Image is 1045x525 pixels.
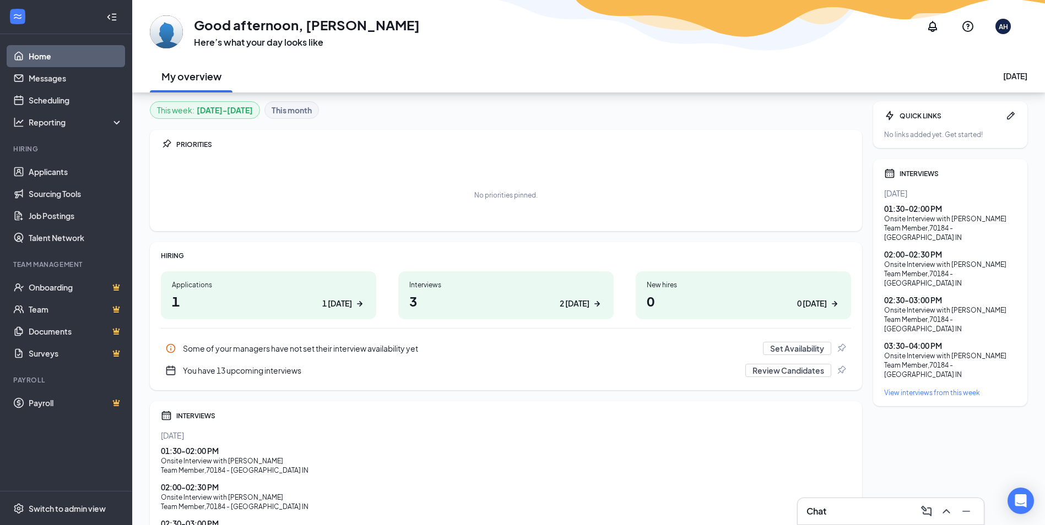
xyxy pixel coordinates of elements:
div: 02:00 - 02:30 PM [161,482,851,493]
h1: Good afternoon, [PERSON_NAME] [194,15,420,34]
div: 01:30 - 02:00 PM [884,203,1016,214]
div: Onsite Interview with [PERSON_NAME] [884,260,1016,269]
div: [DATE] [884,188,1016,199]
div: Some of your managers have not set their interview availability yet [161,337,851,359]
svg: Calendar [884,168,895,179]
button: ComposeMessage [918,502,935,520]
div: No priorities pinned. [474,190,538,200]
svg: Settings [13,503,24,514]
a: Interviews32 [DATE]ArrowRight [398,271,614,319]
div: Team Management [13,260,121,269]
svg: ComposeMessage [920,505,933,518]
div: Onsite Interview with [PERSON_NAME] [884,305,1016,315]
a: DocumentsCrown [29,320,123,342]
svg: Pen [1005,110,1016,121]
div: Onsite Interview with [PERSON_NAME] [884,214,1016,223]
svg: Pin [161,139,172,150]
svg: WorkstreamLogo [12,11,23,22]
svg: Pin [836,365,847,376]
a: Scheduling [29,89,123,111]
svg: Info [165,343,176,354]
a: Job Postings [29,205,123,227]
a: InfoSome of your managers have not set their interview availability yetSet AvailabilityPin [161,337,851,359]
div: Team Member , 70184 - [GEOGRAPHIC_DATA] IN [161,466,851,475]
a: Talent Network [29,227,123,249]
a: CalendarNewYou have 13 upcoming interviewsReview CandidatesPin [161,359,851,381]
div: Switch to admin view [29,503,106,514]
div: 02:30 - 03:00 PM [884,294,1016,305]
a: Messages [29,67,123,89]
div: Onsite Interview with [PERSON_NAME] [161,493,851,502]
div: Team Member , 70184 - [GEOGRAPHIC_DATA] IN [884,223,1016,242]
a: View interviews from this week [884,388,1016,397]
svg: ArrowRight [592,298,603,309]
h1: 0 [647,292,840,310]
div: Onsite Interview with [PERSON_NAME] [161,456,851,466]
svg: Notifications [926,20,939,33]
svg: Pin [836,343,847,354]
svg: QuestionInfo [961,20,974,33]
button: Set Availability [763,342,831,355]
a: SurveysCrown [29,342,123,364]
div: 2 [DATE] [560,298,589,309]
a: Applicants [29,161,123,183]
div: QUICK LINKS [900,111,1001,121]
div: Team Member , 70184 - [GEOGRAPHIC_DATA] IN [884,315,1016,333]
div: No links added yet. Get started! [884,130,1016,139]
div: New hires [647,280,840,289]
b: This month [272,104,312,116]
h2: My overview [161,69,221,83]
div: 1 [DATE] [322,298,352,309]
svg: ArrowRight [354,298,365,309]
h1: 1 [172,292,365,310]
svg: Minimize [960,505,973,518]
h1: 3 [409,292,603,310]
a: Sourcing Tools [29,183,123,205]
div: 02:00 - 02:30 PM [884,249,1016,260]
a: OnboardingCrown [29,276,123,298]
svg: ArrowRight [829,298,840,309]
svg: CalendarNew [165,365,176,376]
a: Home [29,45,123,67]
div: AH [999,22,1008,31]
div: 03:30 - 04:00 PM [884,340,1016,351]
div: HIRING [161,251,851,260]
div: INTERVIEWS [176,411,851,420]
div: Team Member , 70184 - [GEOGRAPHIC_DATA] IN [161,502,851,511]
a: Applications11 [DATE]ArrowRight [161,271,376,319]
div: 01:30 - 02:00 PM [161,445,851,456]
div: Some of your managers have not set their interview availability yet [183,343,756,354]
h3: Here’s what your day looks like [194,36,420,48]
a: PayrollCrown [29,392,123,414]
a: TeamCrown [29,298,123,320]
svg: Collapse [106,12,117,23]
div: You have 13 upcoming interviews [183,365,739,376]
div: Team Member , 70184 - [GEOGRAPHIC_DATA] IN [884,360,1016,379]
a: New hires00 [DATE]ArrowRight [636,271,851,319]
div: [DATE] [1003,70,1027,81]
div: 0 [DATE] [797,298,827,309]
div: Interviews [409,280,603,289]
div: Team Member , 70184 - [GEOGRAPHIC_DATA] IN [884,269,1016,288]
svg: Bolt [884,110,895,121]
svg: Analysis [13,117,24,128]
button: Review Candidates [745,364,831,377]
div: This week : [157,104,253,116]
div: [DATE] [161,430,851,441]
button: ChevronUp [938,502,955,520]
button: Minimize [957,502,975,520]
svg: ChevronUp [940,505,953,518]
div: Open Intercom Messenger [1008,488,1034,514]
div: Reporting [29,117,123,128]
div: Applications [172,280,365,289]
b: [DATE] - [DATE] [197,104,253,116]
div: Payroll [13,375,121,385]
h3: Chat [806,505,826,517]
div: You have 13 upcoming interviews [161,359,851,381]
img: April Harris [150,15,183,48]
div: Onsite Interview with [PERSON_NAME] [884,351,1016,360]
div: INTERVIEWS [900,169,1016,178]
svg: Calendar [161,410,172,421]
div: Hiring [13,144,121,154]
div: PRIORITIES [176,140,851,149]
